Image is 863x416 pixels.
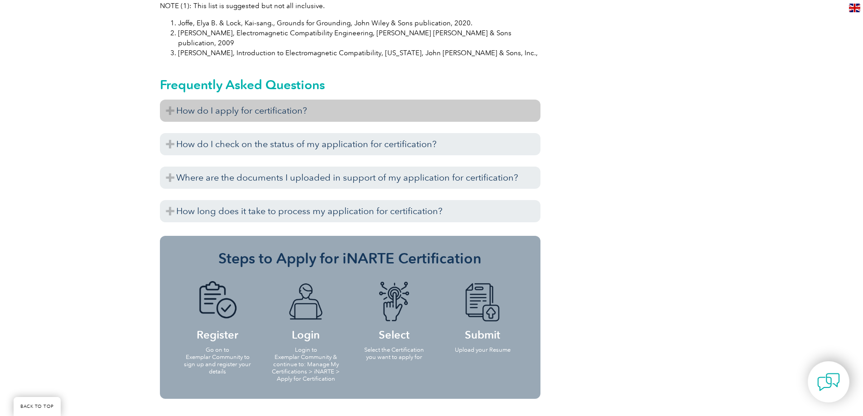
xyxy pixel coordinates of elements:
h3: How long does it take to process my application for certification? [160,200,540,222]
h3: Where are the documents I uploaded in support of my application for certification? [160,167,540,189]
p: NOTE (1): This list is suggested but not all inclusive. [160,1,540,11]
img: en [849,4,860,12]
h3: How do I apply for certification? [160,100,540,122]
p: Go on to Exemplar Community to sign up and register your details [183,346,253,375]
a: BACK TO TOP [14,397,61,416]
h4: Login [271,281,341,339]
h2: Frequently Asked Questions [160,77,540,92]
h4: Submit [448,281,518,339]
img: icon-blue-doc-tick.png [193,281,242,323]
p: Select the Certification you want to apply for [359,346,429,361]
h3: How do I check on the status of my application for certification? [160,133,540,155]
h4: Register [183,281,253,339]
h4: Select [359,281,429,339]
img: contact-chat.png [817,371,840,393]
li: Joffe, Elya B. & Lock, Kai-sang., Grounds for Grounding, John Wiley & Sons publication, 2020. [178,18,540,28]
h3: Steps to Apply for iNARTE Certification [174,249,527,268]
li: [PERSON_NAME], Electromagnetic Compatibility Engineering, [PERSON_NAME] [PERSON_NAME] & Sons publ... [178,28,540,48]
li: [PERSON_NAME], Introduction to Electromagnetic Compatibility, [US_STATE], John [PERSON_NAME] & So... [178,48,540,58]
img: icon-blue-laptop-male.png [281,281,331,323]
img: icon-blue-doc-arrow.png [458,281,507,323]
p: Upload your Resume [448,346,518,354]
img: icon-blue-finger-button.png [369,281,419,323]
p: Login to Exemplar Community & continue to: Manage My Certifications > iNARTE > Apply for Certific... [271,346,341,383]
